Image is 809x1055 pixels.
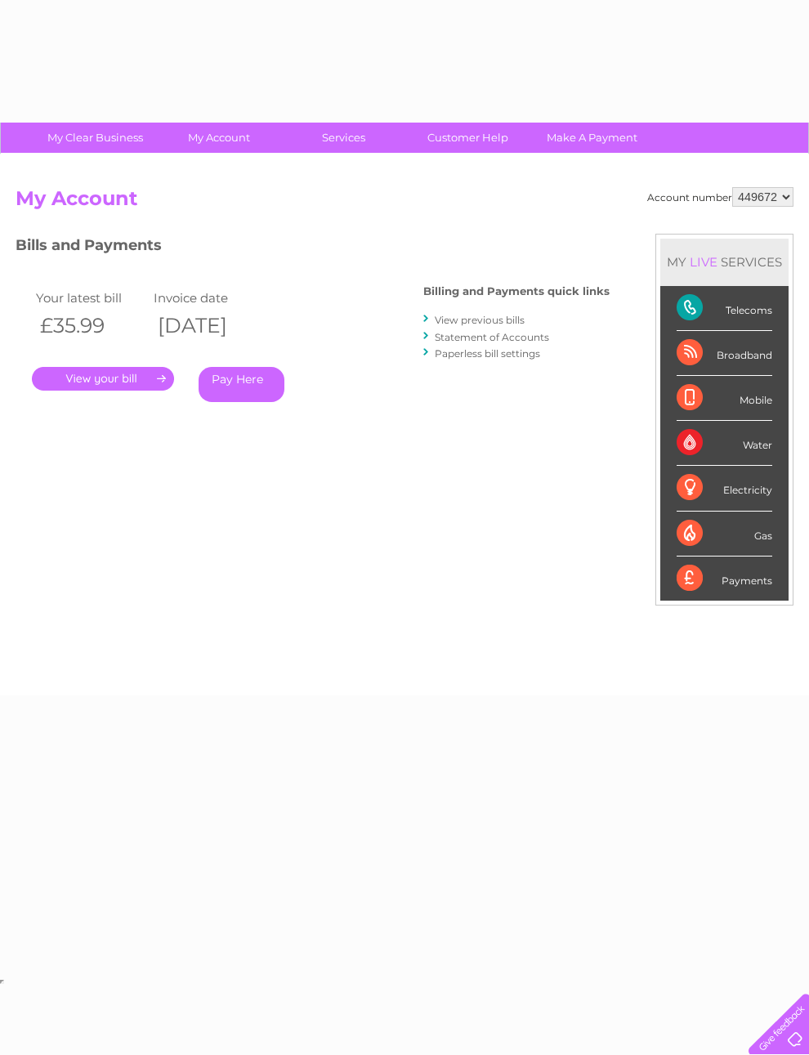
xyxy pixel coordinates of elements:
a: My Account [152,123,287,153]
th: [DATE] [150,309,267,342]
div: MY SERVICES [660,239,789,285]
a: Make A Payment [525,123,659,153]
div: LIVE [686,254,721,270]
a: Statement of Accounts [435,331,549,343]
div: Account number [647,187,793,207]
a: Services [276,123,411,153]
a: Customer Help [400,123,535,153]
a: My Clear Business [28,123,163,153]
a: . [32,367,174,391]
div: Water [677,421,772,466]
a: Paperless bill settings [435,347,540,360]
th: £35.99 [32,309,150,342]
div: Payments [677,557,772,601]
div: Gas [677,512,772,557]
div: Mobile [677,376,772,421]
h2: My Account [16,187,793,218]
h4: Billing and Payments quick links [423,285,610,297]
td: Invoice date [150,287,267,309]
div: Electricity [677,466,772,511]
td: Your latest bill [32,287,150,309]
a: Pay Here [199,367,284,402]
h3: Bills and Payments [16,234,610,262]
a: View previous bills [435,314,525,326]
div: Telecoms [677,286,772,331]
div: Broadband [677,331,772,376]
